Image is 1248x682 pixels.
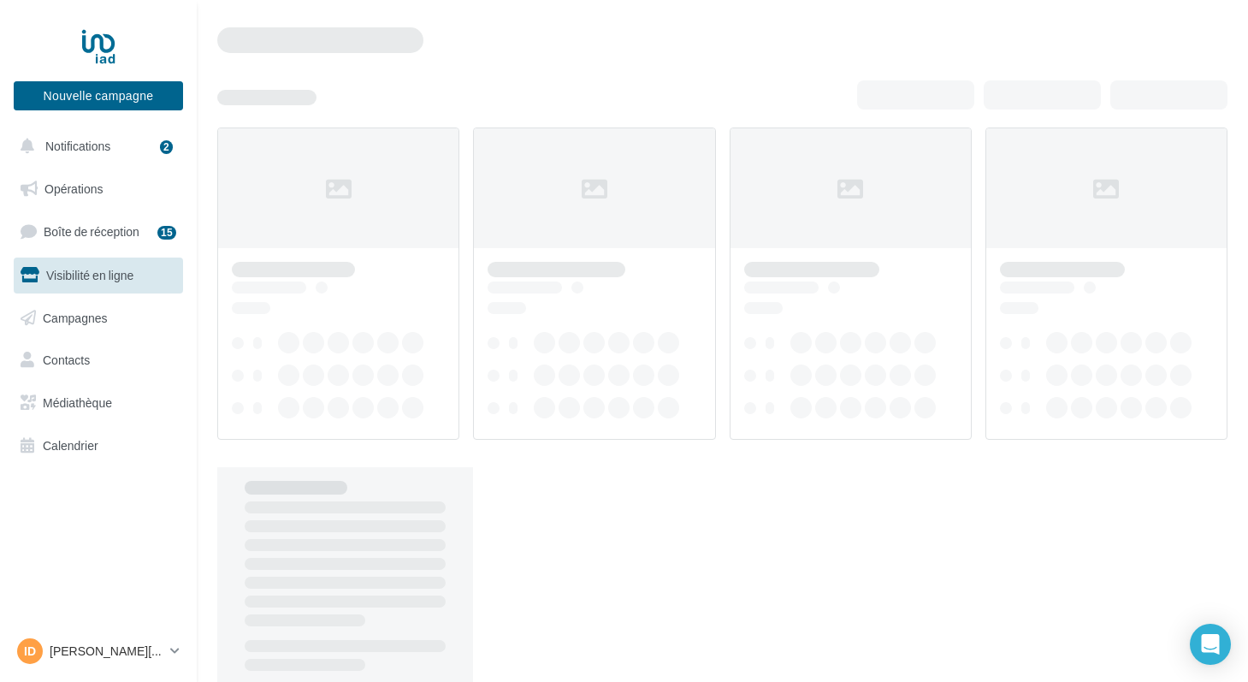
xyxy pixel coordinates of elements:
span: Campagnes [43,310,108,324]
a: Médiathèque [10,385,186,421]
a: ID [PERSON_NAME][DATE] [14,635,183,667]
span: Boîte de réception [44,224,139,239]
div: Open Intercom Messenger [1190,624,1231,665]
button: Notifications 2 [10,128,180,164]
button: Nouvelle campagne [14,81,183,110]
a: Campagnes [10,300,186,336]
div: 2 [160,140,173,154]
span: Médiathèque [43,395,112,410]
div: 15 [157,226,176,240]
span: Visibilité en ligne [46,268,133,282]
a: Opérations [10,171,186,207]
a: Calendrier [10,428,186,464]
span: ID [24,643,36,660]
span: Notifications [45,139,110,153]
span: Calendrier [43,438,98,453]
a: Contacts [10,342,186,378]
span: Opérations [44,181,103,196]
span: Contacts [43,353,90,367]
a: Boîte de réception15 [10,213,186,250]
p: [PERSON_NAME][DATE] [50,643,163,660]
a: Visibilité en ligne [10,258,186,294]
